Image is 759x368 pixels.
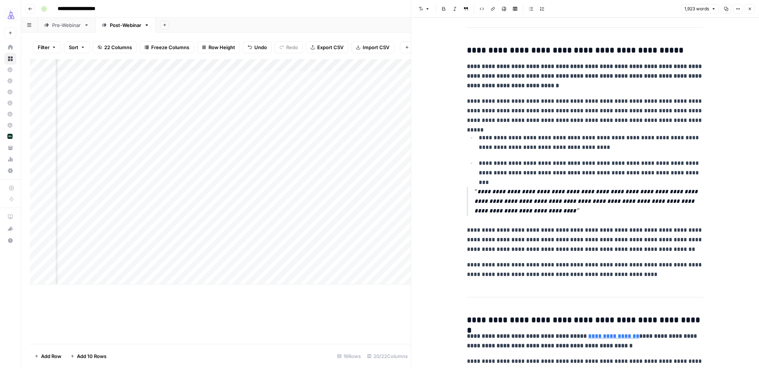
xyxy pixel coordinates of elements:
div: Post-Webinar [110,21,141,29]
div: Pre-Webinar [52,21,81,29]
button: Add Row [30,350,66,362]
a: Home [4,41,16,53]
span: Export CSV [317,44,343,51]
div: What's new? [5,223,16,234]
button: Import CSV [351,41,394,53]
button: Workspace: AirOps Growth [4,6,16,24]
button: Help + Support [4,235,16,246]
button: Sort [64,41,90,53]
div: 20/22 Columns [364,350,411,362]
button: 1,923 words [681,4,719,14]
button: Undo [243,41,272,53]
span: Freeze Columns [151,44,189,51]
span: Undo [254,44,267,51]
div: 16 Rows [334,350,364,362]
button: Add 10 Rows [66,350,111,362]
a: Browse [4,53,16,65]
a: Post-Webinar [95,18,156,33]
span: Add Row [41,352,61,360]
span: Redo [286,44,298,51]
span: Sort [69,44,78,51]
img: yjux4x3lwinlft1ym4yif8lrli78 [7,134,13,139]
span: Row Height [209,44,235,51]
span: 1,923 words [684,6,709,12]
button: Redo [275,41,303,53]
span: Filter [38,44,50,51]
img: AirOps Growth Logo [4,8,18,22]
a: Your Data [4,142,16,154]
span: Add 10 Rows [77,352,106,360]
button: What's new? [4,223,16,235]
a: AirOps Academy [4,211,16,223]
a: Pre-Webinar [38,18,95,33]
button: Export CSV [306,41,348,53]
button: 22 Columns [93,41,137,53]
button: Freeze Columns [140,41,194,53]
a: Usage [4,153,16,165]
span: Import CSV [363,44,389,51]
a: Settings [4,165,16,177]
span: 22 Columns [104,44,132,51]
button: Filter [33,41,61,53]
button: Row Height [197,41,240,53]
